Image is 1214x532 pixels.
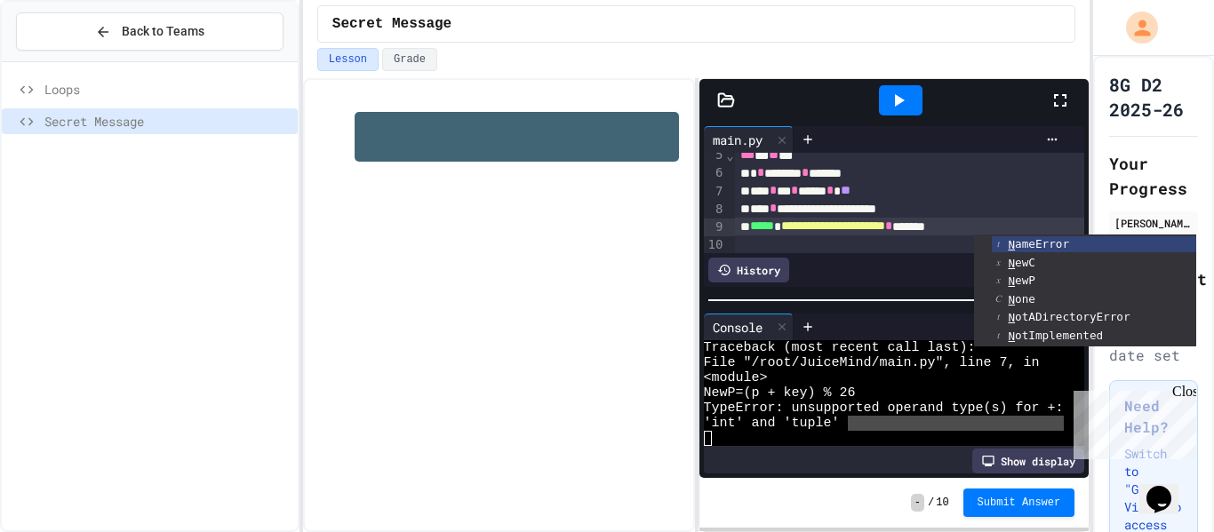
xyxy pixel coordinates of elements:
[704,183,726,201] div: 7
[704,370,768,385] span: <module>
[725,148,734,163] span: Fold line
[704,355,1040,370] span: File "/root/JuiceMind/main.py", line 7, in
[963,488,1075,517] button: Submit Answer
[7,7,123,113] div: Chat with us now!Close
[978,496,1061,510] span: Submit Answer
[1008,238,1015,251] span: N
[704,401,1064,416] span: TypeError: unsupported operand type(s) for +:
[704,131,771,149] div: main.py
[1109,72,1198,122] h1: 8G D2 2025-26
[1114,215,1193,231] div: [PERSON_NAME]
[1008,237,1069,250] span: ameError
[708,258,789,282] div: History
[1107,7,1162,48] div: My Account
[1109,151,1198,201] h2: Your Progress
[44,80,291,99] span: Loops
[44,112,291,131] span: Secret Message
[974,234,1196,347] ul: Completions
[704,385,856,401] span: NewP=(p + key) % 26
[936,496,948,510] span: 10
[911,494,924,512] span: -
[382,48,437,71] button: Grade
[704,416,840,431] span: 'int' and 'tuple'
[704,164,726,182] div: 6
[972,449,1084,473] div: Show display
[704,126,794,153] div: main.py
[704,236,726,254] div: 10
[1109,266,1198,316] h2: Assignment Details
[704,314,794,340] div: Console
[704,201,726,218] div: 8
[704,340,976,355] span: Traceback (most recent call last):
[704,147,726,164] div: 5
[332,13,451,35] span: Secret Message
[16,12,284,51] button: Back to Teams
[704,218,726,236] div: 9
[122,22,204,41] span: Back to Teams
[1139,461,1196,514] iframe: chat widget
[1066,384,1196,459] iframe: chat widget
[928,496,934,510] span: /
[317,48,379,71] button: Lesson
[704,318,771,337] div: Console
